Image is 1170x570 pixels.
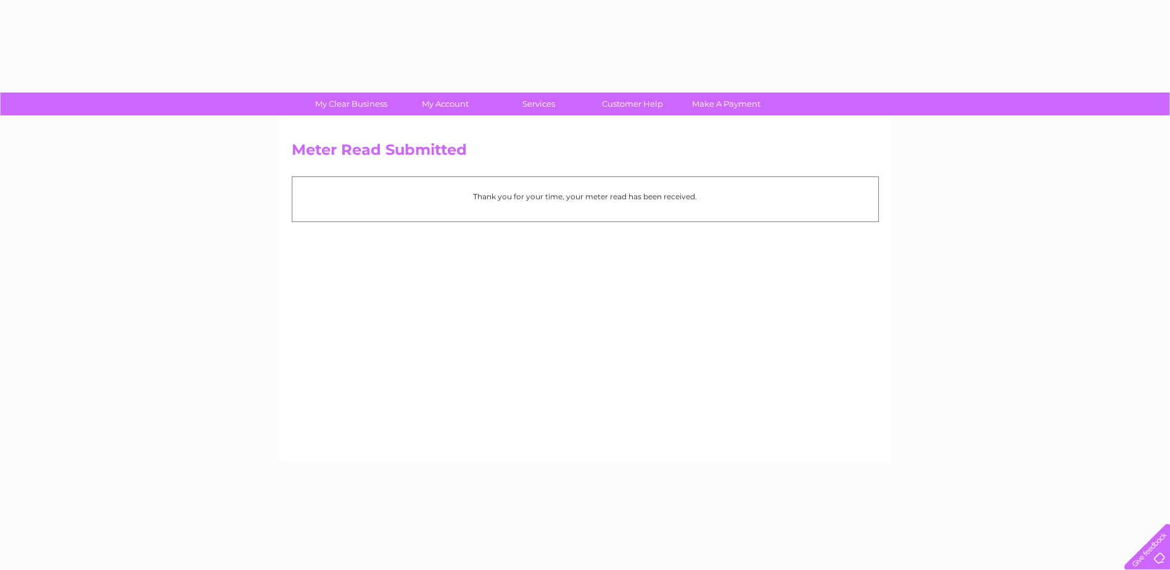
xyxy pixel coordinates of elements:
[299,191,872,202] p: Thank you for your time, your meter read has been received.
[292,141,879,165] h2: Meter Read Submitted
[675,93,777,115] a: Make A Payment
[488,93,590,115] a: Services
[394,93,496,115] a: My Account
[300,93,402,115] a: My Clear Business
[582,93,683,115] a: Customer Help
